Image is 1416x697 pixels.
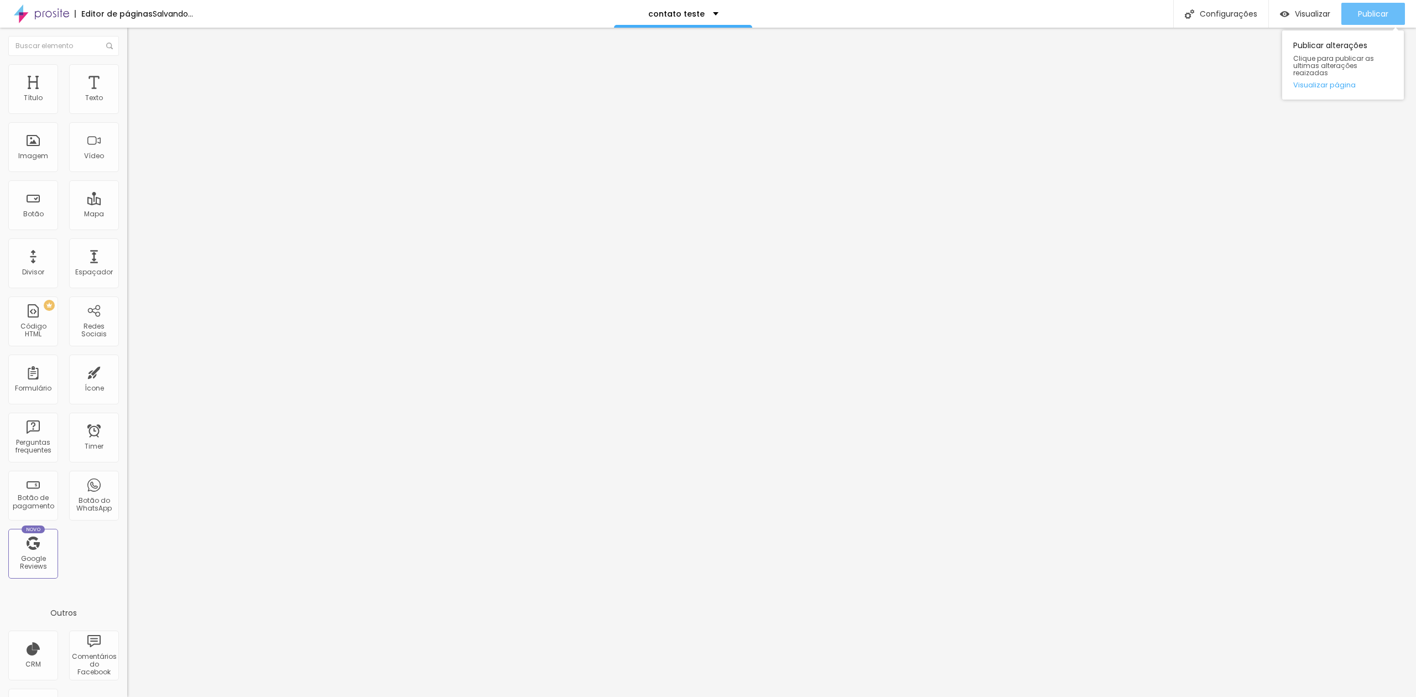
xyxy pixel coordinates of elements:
div: Formulário [15,384,51,392]
div: Botão do WhatsApp [72,497,116,513]
span: Publicar [1358,9,1388,18]
div: Vídeo [84,152,104,160]
div: Imagem [18,152,48,160]
div: Novo [22,526,45,533]
div: Botão de pagamento [11,494,55,510]
img: Icone [1185,9,1194,19]
div: Texto [85,94,103,102]
p: contato teste [648,10,705,18]
a: Visualizar página [1293,81,1393,89]
div: Perguntas frequentes [11,439,55,455]
div: Google Reviews [11,555,55,571]
div: CRM [25,660,41,668]
div: Mapa [84,210,104,218]
span: Visualizar [1295,9,1330,18]
iframe: Editor [127,28,1416,697]
img: view-1.svg [1280,9,1289,19]
div: Comentários do Facebook [72,653,116,677]
div: Botão [23,210,44,218]
div: Espaçador [75,268,113,276]
img: Icone [106,43,113,49]
div: Título [24,94,43,102]
div: Ícone [85,384,104,392]
div: Divisor [22,268,44,276]
div: Editor de páginas [75,10,153,18]
div: Redes Sociais [72,323,116,339]
button: Publicar [1341,3,1405,25]
div: Salvando... [153,10,193,18]
div: Timer [85,443,103,450]
input: Buscar elemento [8,36,119,56]
div: Publicar alterações [1282,30,1404,100]
div: Código HTML [11,323,55,339]
button: Visualizar [1269,3,1341,25]
span: Clique para publicar as ultimas alterações reaizadas [1293,55,1393,77]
